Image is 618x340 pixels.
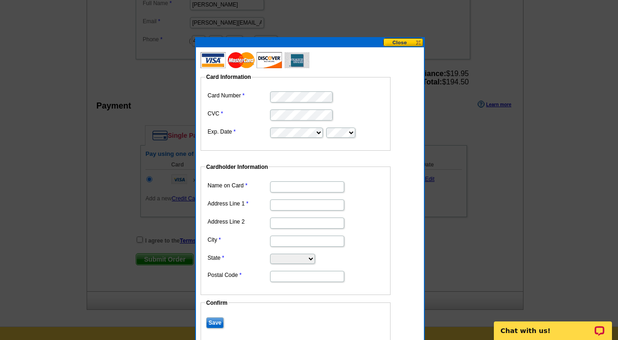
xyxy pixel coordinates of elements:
[205,73,252,81] legend: Card Information
[208,199,269,208] label: Address Line 1
[488,311,618,340] iframe: LiveChat chat widget
[206,317,224,328] input: Save
[208,181,269,190] label: Name on Card
[201,52,309,68] img: acceptedCards.gif
[208,271,269,279] label: Postal Code
[205,299,228,307] legend: Confirm
[208,218,269,226] label: Address Line 2
[208,128,269,136] label: Exp. Date
[208,91,269,100] label: Card Number
[208,254,269,262] label: State
[208,109,269,118] label: CVC
[205,163,269,171] legend: Cardholder Information
[208,236,269,244] label: City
